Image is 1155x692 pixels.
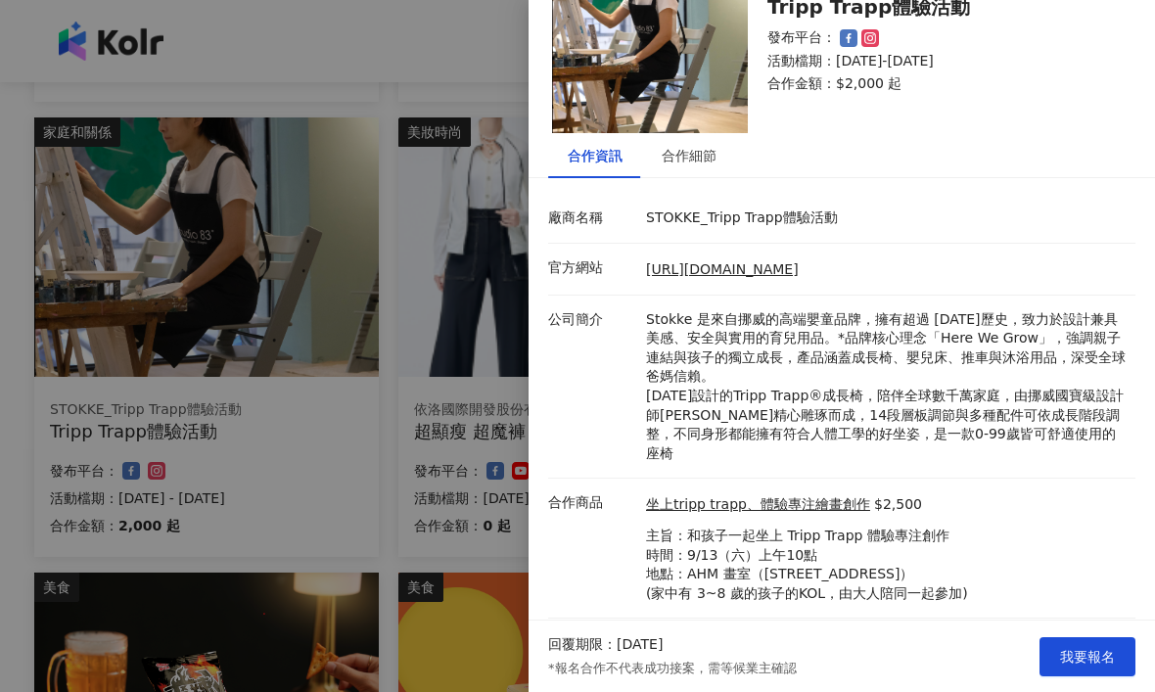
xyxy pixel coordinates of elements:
[548,208,636,228] p: 廠商名稱
[548,310,636,330] p: 公司簡介
[767,52,1112,71] p: 活動檔期：[DATE]-[DATE]
[548,660,797,677] p: *報名合作不代表成功接案，需等候業主確認
[662,145,716,166] div: 合作細節
[548,258,636,278] p: 官方網站
[1039,637,1135,676] button: 我要報名
[568,145,623,166] div: 合作資訊
[646,261,799,277] a: [URL][DOMAIN_NAME]
[874,495,922,515] p: $2,500
[548,493,636,513] p: 合作商品
[646,310,1126,464] p: Stokke 是來自挪威的高端嬰童品牌，擁有超過 [DATE]歷史，致力於設計兼具美感、安全與實用的育兒用品。*品牌核心理念「Here We Grow」，強調親子連結與孩子的獨立成長，產品涵蓋成...
[548,635,663,655] p: 回覆期限：[DATE]
[767,74,1112,94] p: 合作金額： $2,000 起
[646,527,968,603] p: 主旨：和孩子一起坐上 Tripp Trapp 體驗專注創作 時間：9/13（六）上午10點 地點：AHM 畫室（[STREET_ADDRESS]） (家中有 3~8 歲的孩子的KOL，由大人陪同...
[646,495,870,515] a: 坐上tripp trapp、體驗專注繪畫創作
[1060,649,1115,665] span: 我要報名
[646,208,1126,228] p: STOKKE_Tripp Trapp體驗活動
[767,28,836,48] p: 發布平台：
